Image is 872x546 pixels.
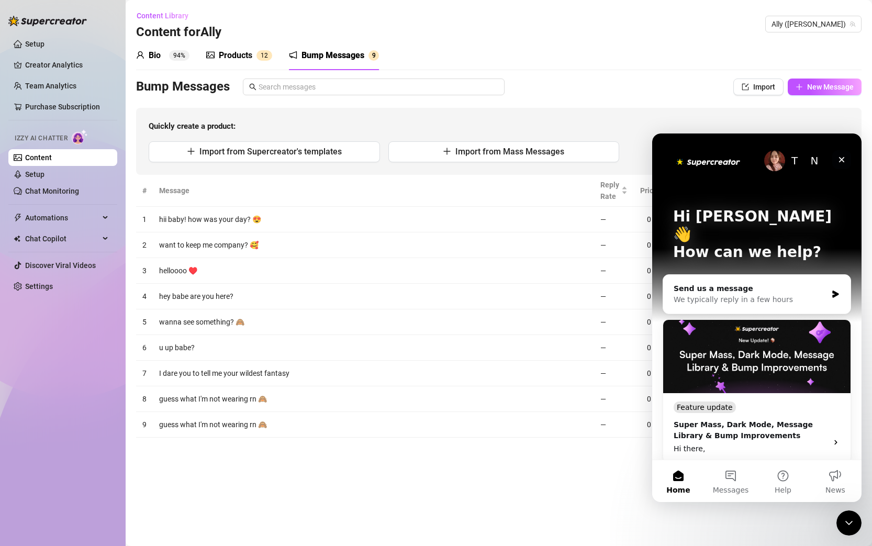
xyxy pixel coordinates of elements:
[594,258,634,284] td: —
[594,309,634,335] td: —
[25,82,76,90] a: Team Analytics
[742,83,749,91] span: import
[594,412,634,438] td: —
[153,386,594,412] td: guess what I'm not wearing rn 🙈
[149,49,161,62] div: Bio
[136,7,197,24] button: Content Library
[594,175,634,207] th: Reply Rate
[264,52,268,59] span: 2
[153,175,594,207] th: Message
[249,83,256,91] span: search
[136,412,153,438] td: 9
[25,40,44,48] a: Setup
[25,103,100,111] a: Purchase Subscription
[206,51,215,59] span: picture
[640,265,657,276] div: 0
[137,12,188,20] span: Content Library
[153,309,594,335] td: wanna see something? 🙈
[72,129,88,144] img: AI Chatter
[136,175,153,207] th: #
[753,83,775,91] span: Import
[836,510,862,536] iframe: Intercom live chat
[149,141,380,162] button: Import from Supercreator's templates
[14,235,20,242] img: Chat Copilot
[849,21,856,27] span: team
[136,207,153,232] td: 1
[169,50,189,61] sup: 94%
[600,179,619,202] span: Reply Rate
[153,412,594,438] td: guess what I'm not wearing rn 🙈
[807,83,854,91] span: New Message
[372,52,376,59] span: 9
[136,284,153,309] td: 4
[136,258,153,284] td: 3
[772,16,855,32] span: Ally (allydash)
[594,284,634,309] td: —
[25,57,109,73] a: Creator Analytics
[14,214,22,222] span: thunderbolt
[594,207,634,232] td: —
[733,79,784,95] button: Import
[594,386,634,412] td: —
[136,309,153,335] td: 5
[149,121,236,131] strong: Quickly create a product:
[261,52,264,59] span: 1
[652,133,862,502] iframe: Intercom live chat
[289,51,297,59] span: notification
[25,153,52,162] a: Content
[594,232,634,258] td: —
[25,187,79,195] a: Chat Monitoring
[640,419,657,430] div: 0
[136,361,153,386] td: 7
[640,291,657,302] div: 0
[640,316,657,328] div: 0
[368,50,379,61] sup: 9
[187,147,195,155] span: plus
[640,239,657,251] div: 0
[256,50,272,61] sup: 12
[594,361,634,386] td: —
[640,342,657,353] div: 0
[136,232,153,258] td: 2
[25,230,99,247] span: Chat Copilot
[136,24,221,41] h3: Content for Ally
[153,232,594,258] td: want to keep me company? 🥰
[259,81,498,93] input: Search messages
[199,147,342,157] span: Import from Supercreator's templates
[640,367,657,379] div: 0
[640,393,657,405] div: 0
[640,214,657,225] div: 0
[219,49,252,62] div: Products
[153,335,594,361] td: u up babe?
[388,141,620,162] button: Import from Mass Messages
[136,335,153,361] td: 6
[153,361,594,386] td: I dare you to tell me your wildest fantasy
[153,207,594,232] td: hii baby! how was your day? 😍
[25,282,53,291] a: Settings
[153,258,594,284] td: helloooo ♥️
[455,147,564,157] span: Import from Mass Messages
[301,49,364,62] div: Bump Messages
[25,170,44,179] a: Setup
[25,209,99,226] span: Automations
